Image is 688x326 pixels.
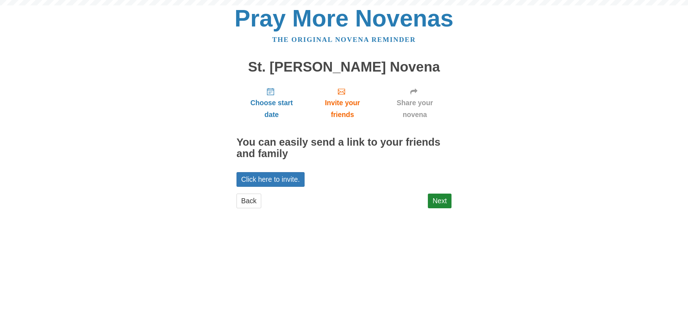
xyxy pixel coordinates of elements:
a: Click here to invite. [236,172,305,187]
span: Choose start date [244,97,300,121]
h2: You can easily send a link to your friends and family [236,137,451,160]
h1: St. [PERSON_NAME] Novena [236,59,451,75]
a: Invite your friends [307,82,378,124]
a: Back [236,194,261,208]
a: The original novena reminder [272,36,416,43]
a: Pray More Novenas [235,5,454,31]
a: Next [428,194,451,208]
span: Invite your friends [314,97,371,121]
span: Share your novena [385,97,444,121]
a: Share your novena [378,82,451,124]
a: Choose start date [236,82,307,124]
